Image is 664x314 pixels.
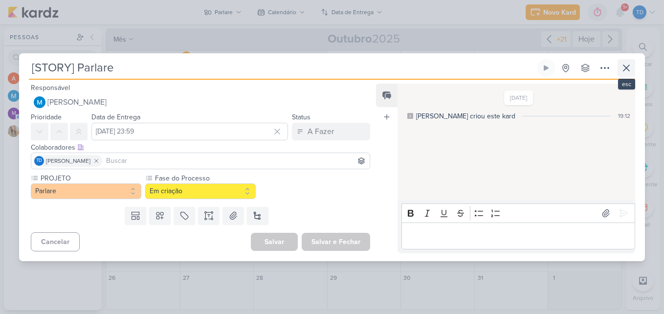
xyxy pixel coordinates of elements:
input: Buscar [104,155,368,167]
p: Td [36,158,42,163]
label: PROJETO [40,173,141,183]
button: A Fazer [292,123,370,140]
label: Responsável [31,84,70,92]
input: Select a date [91,123,288,140]
div: Editor editing area: main [401,223,635,249]
div: esc [618,79,635,90]
button: Em criação [145,183,256,199]
label: Status [292,113,310,121]
button: [PERSON_NAME] [31,93,370,111]
div: 19:12 [618,112,630,120]
label: Prioridade [31,113,62,121]
label: Data de Entrega [91,113,140,121]
input: Kard Sem Título [29,59,535,77]
div: [PERSON_NAME] criou este kard [416,111,515,121]
div: Colaboradores [31,142,370,153]
div: Thais de carvalho [34,156,44,166]
button: Cancelar [31,232,80,251]
button: Parlare [31,183,141,199]
div: Ligar relógio [542,64,550,72]
div: Editor toolbar [401,203,635,223]
div: A Fazer [308,126,334,137]
label: Fase do Processo [154,173,256,183]
span: [PERSON_NAME] [46,157,90,165]
span: [PERSON_NAME] [47,96,107,108]
img: MARIANA MIRANDA [34,96,45,108]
